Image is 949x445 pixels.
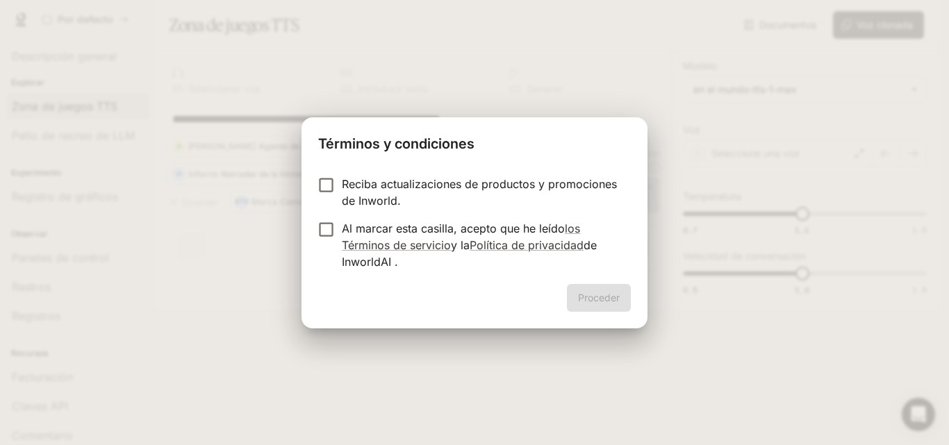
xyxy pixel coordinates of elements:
[318,135,474,152] font: Términos y condiciones
[342,221,580,252] a: los Términos de servicio
[342,177,617,208] font: Reciba actualizaciones de productos y promociones de Inworld.
[342,221,565,235] font: Al marcar esta casilla, acepto que he leído
[451,238,470,252] font: y la
[342,238,597,269] font: de InworldAI .
[470,238,584,252] a: Política de privacidad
